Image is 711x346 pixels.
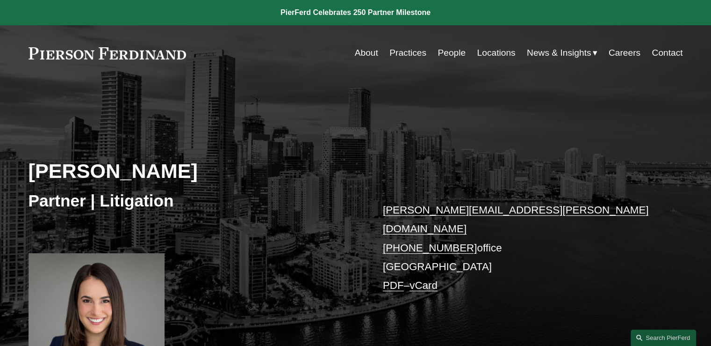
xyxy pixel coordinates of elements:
a: vCard [409,280,438,291]
a: [PHONE_NUMBER] [383,242,477,254]
a: PDF [383,280,404,291]
a: Locations [477,44,515,62]
a: Search this site [631,330,696,346]
p: office [GEOGRAPHIC_DATA] – [383,201,655,295]
a: [PERSON_NAME][EMAIL_ADDRESS][PERSON_NAME][DOMAIN_NAME] [383,204,649,235]
a: People [438,44,466,62]
a: Careers [609,44,640,62]
a: Contact [652,44,682,62]
h2: [PERSON_NAME] [29,159,356,183]
span: News & Insights [527,45,591,61]
h3: Partner | Litigation [29,191,356,211]
a: Practices [389,44,426,62]
a: About [355,44,378,62]
a: folder dropdown [527,44,597,62]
